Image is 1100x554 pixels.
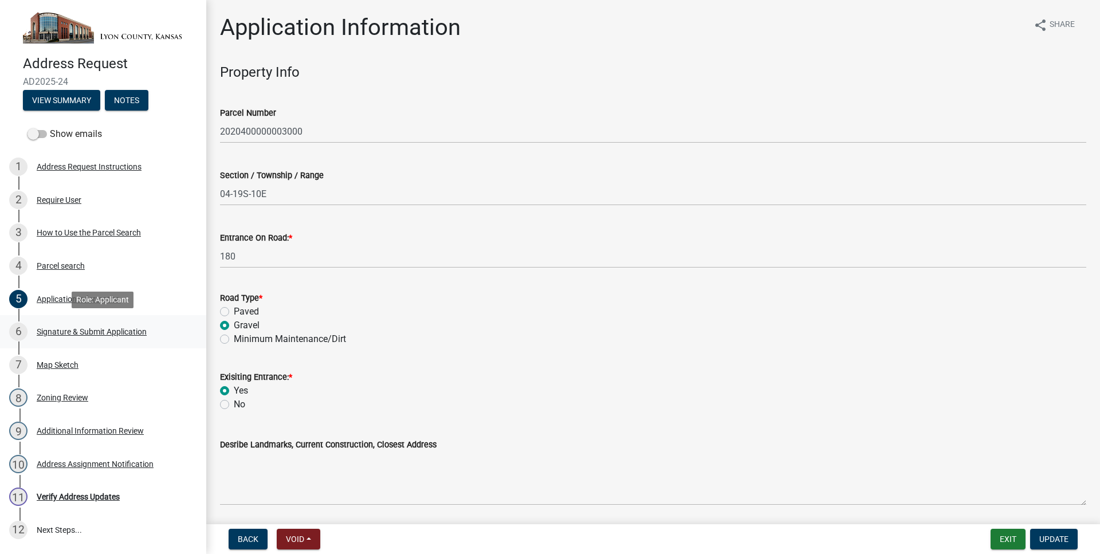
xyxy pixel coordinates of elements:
[220,109,276,117] label: Parcel Number
[9,158,27,176] div: 1
[37,295,121,303] div: Application Information
[229,529,268,549] button: Back
[9,388,27,407] div: 8
[37,427,144,435] div: Additional Information Review
[220,172,324,180] label: Section / Township / Range
[37,262,85,270] div: Parcel search
[234,384,248,398] label: Yes
[37,229,141,237] div: How to Use the Parcel Search
[105,97,148,106] wm-modal-confirm: Notes
[23,56,197,72] h4: Address Request
[234,319,260,332] label: Gravel
[9,290,27,308] div: 5
[37,196,81,204] div: Require User
[23,90,100,111] button: View Summary
[1030,529,1078,549] button: Update
[238,535,258,544] span: Back
[9,455,27,473] div: 10
[37,361,78,369] div: Map Sketch
[23,12,188,44] img: Lyon County, Kansas
[72,292,133,308] div: Role: Applicant
[105,90,148,111] button: Notes
[9,257,27,275] div: 4
[27,127,102,141] label: Show emails
[1034,18,1047,32] i: share
[37,328,147,336] div: Signature & Submit Application
[9,191,27,209] div: 2
[37,163,142,171] div: Address Request Instructions
[9,521,27,539] div: 12
[9,488,27,506] div: 11
[220,294,262,302] label: Road Type
[220,374,292,382] label: Exisiting Entrance:
[234,305,259,319] label: Paved
[220,234,292,242] label: Entrance On Road:
[9,422,27,440] div: 9
[23,76,183,87] span: AD2025-24
[1050,18,1075,32] span: Share
[220,64,1086,81] h4: Property Info
[277,529,320,549] button: Void
[9,323,27,341] div: 6
[9,223,27,242] div: 3
[37,460,154,468] div: Address Assignment Notification
[286,535,304,544] span: Void
[991,529,1026,549] button: Exit
[1024,14,1084,36] button: shareShare
[220,441,437,449] label: Desribe Landmarks, Current Construction, Closest Address
[9,356,27,374] div: 7
[23,97,100,106] wm-modal-confirm: Summary
[234,398,245,411] label: No
[37,493,120,501] div: Verify Address Updates
[220,14,461,41] h1: Application Information
[1039,535,1068,544] span: Update
[234,332,346,346] label: Minimum Maintenance/Dirt
[37,394,88,402] div: Zoning Review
